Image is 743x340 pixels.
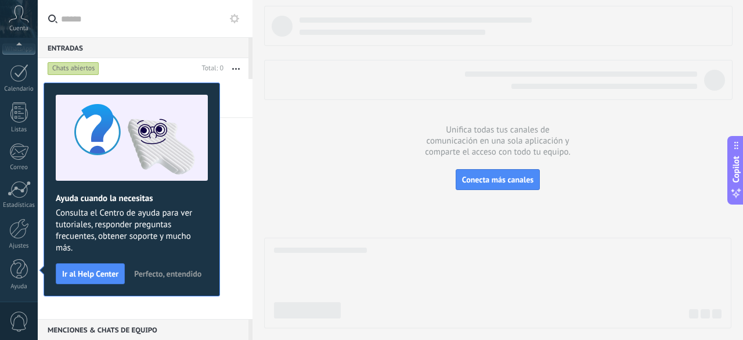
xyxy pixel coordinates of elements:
div: Entradas [38,37,248,58]
div: Menciones & Chats de equipo [38,319,248,340]
div: Ajustes [2,242,36,250]
h2: Ayuda cuando la necesitas [56,193,208,204]
div: Listas [2,126,36,134]
button: Perfecto, entendido [129,265,207,282]
div: Chats abiertos [48,62,99,76]
div: Total: 0 [197,63,223,74]
button: Conecta más canales [456,169,540,190]
div: Ayuda [2,283,36,291]
div: Estadísticas [2,202,36,209]
span: Consulta el Centro de ayuda para ver tutoriales, responder preguntas frecuentes, obtener soporte ... [56,207,208,254]
div: Correo [2,164,36,171]
button: Ir al Help Center [56,263,125,284]
span: Cuenta [9,25,28,33]
span: Conecta más canales [462,174,533,185]
span: Perfecto, entendido [134,270,201,278]
span: Ir al Help Center [62,270,118,278]
span: Copilot [730,156,742,182]
div: Calendario [2,85,36,93]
